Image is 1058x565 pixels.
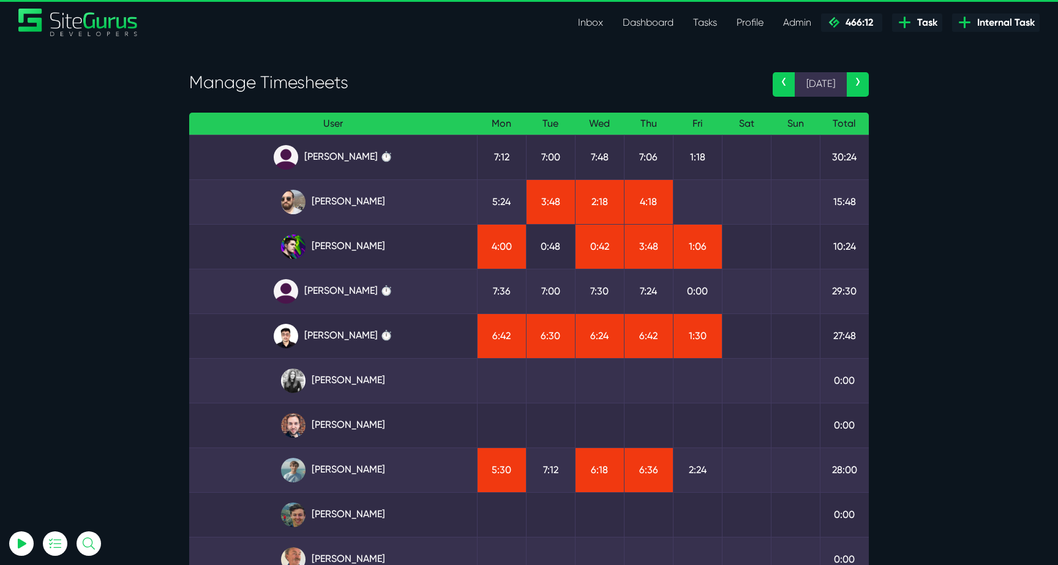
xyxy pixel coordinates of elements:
[821,13,882,32] a: 466:12
[673,113,722,135] th: Fri
[624,224,673,269] td: 3:48
[40,144,174,171] input: Email
[189,113,477,135] th: User
[526,179,575,224] td: 3:48
[673,135,722,179] td: 1:18
[199,234,467,259] a: [PERSON_NAME]
[526,313,575,358] td: 6:30
[477,224,526,269] td: 4:00
[477,113,526,135] th: Mon
[18,9,138,36] img: Sitegurus Logo
[189,72,754,93] h3: Manage Timesheets
[199,413,467,438] a: [PERSON_NAME]
[683,10,727,35] a: Tasks
[624,269,673,313] td: 7:24
[281,458,306,482] img: tkl4csrki1nqjgf0pb1z.png
[575,313,624,358] td: 6:24
[613,10,683,35] a: Dashboard
[722,113,771,135] th: Sat
[912,15,937,30] span: Task
[199,458,467,482] a: [PERSON_NAME]
[281,369,306,393] img: rgqpcqpgtbr9fmz9rxmm.jpg
[624,135,673,179] td: 7:06
[568,10,613,35] a: Inbox
[477,269,526,313] td: 7:36
[847,72,869,97] a: ›
[820,224,869,269] td: 10:24
[841,17,873,28] span: 466:12
[624,113,673,135] th: Thu
[281,503,306,527] img: esb8jb8dmrsykbqurfoz.jpg
[820,269,869,313] td: 29:30
[773,10,821,35] a: Admin
[199,369,467,393] a: [PERSON_NAME]
[624,179,673,224] td: 4:18
[820,113,869,135] th: Total
[199,145,467,170] a: [PERSON_NAME] ⏱️
[820,403,869,447] td: 0:00
[274,279,298,304] img: default_qrqg0b.png
[673,447,722,492] td: 2:24
[274,145,298,170] img: default_qrqg0b.png
[281,234,306,259] img: rxuxidhawjjb44sgel4e.png
[795,72,847,97] span: [DATE]
[952,13,1040,32] a: Internal Task
[727,10,773,35] a: Profile
[575,135,624,179] td: 7:48
[526,224,575,269] td: 0:48
[773,72,795,97] a: ‹
[624,447,673,492] td: 6:36
[199,503,467,527] a: [PERSON_NAME]
[526,269,575,313] td: 7:00
[477,447,526,492] td: 5:30
[526,113,575,135] th: Tue
[477,313,526,358] td: 6:42
[199,324,467,348] a: [PERSON_NAME] ⏱️
[526,135,575,179] td: 7:00
[199,279,467,304] a: [PERSON_NAME] ⏱️
[820,492,869,537] td: 0:00
[281,190,306,214] img: ublsy46zpoyz6muduycb.jpg
[820,447,869,492] td: 28:00
[673,313,722,358] td: 1:30
[281,413,306,438] img: tfogtqcjwjterk6idyiu.jpg
[820,313,869,358] td: 27:48
[624,313,673,358] td: 6:42
[972,15,1035,30] span: Internal Task
[199,190,467,214] a: [PERSON_NAME]
[575,113,624,135] th: Wed
[673,224,722,269] td: 1:06
[274,324,298,348] img: xv1kmavyemxtguplm5ir.png
[575,447,624,492] td: 6:18
[18,9,138,36] a: SiteGurus
[575,269,624,313] td: 7:30
[820,179,869,224] td: 15:48
[477,179,526,224] td: 5:24
[526,447,575,492] td: 7:12
[40,216,174,242] button: Log In
[820,358,869,403] td: 0:00
[477,135,526,179] td: 7:12
[771,113,820,135] th: Sun
[892,13,942,32] a: Task
[820,135,869,179] td: 30:24
[575,179,624,224] td: 2:18
[575,224,624,269] td: 0:42
[673,269,722,313] td: 0:00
